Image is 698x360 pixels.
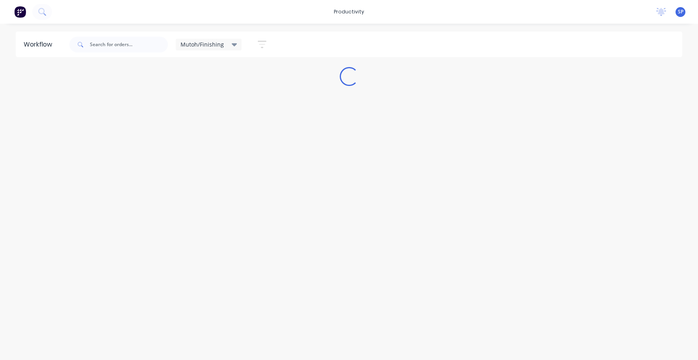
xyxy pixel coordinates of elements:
img: Factory [14,6,26,18]
input: Search for orders... [90,37,168,52]
span: SP [678,8,683,15]
div: Workflow [24,40,56,49]
div: productivity [330,6,368,18]
span: Mutoh/Finishing [181,40,224,48]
